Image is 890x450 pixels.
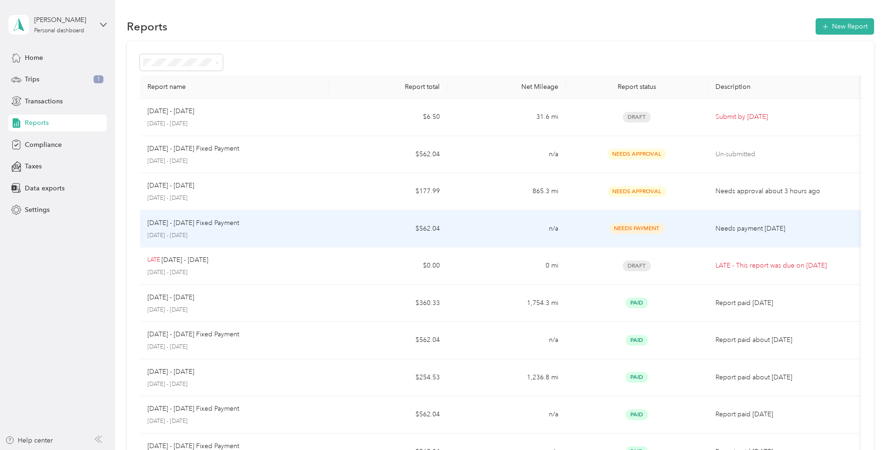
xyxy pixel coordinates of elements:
[626,372,648,383] span: Paid
[25,140,62,150] span: Compliance
[25,53,43,63] span: Home
[447,285,566,322] td: 1,754.3 mi
[626,409,648,420] span: Paid
[147,306,322,314] p: [DATE] - [DATE]
[147,144,239,154] p: [DATE] - [DATE] Fixed Payment
[715,224,858,234] p: Needs payment [DATE]
[127,22,168,31] h1: Reports
[34,15,93,25] div: [PERSON_NAME]
[25,74,39,84] span: Trips
[838,398,890,450] iframe: Everlance-gr Chat Button Frame
[34,28,84,34] div: Personal dashboard
[329,396,447,434] td: $562.04
[447,173,566,210] td: 865.3 mi
[329,285,447,322] td: $360.33
[147,343,322,351] p: [DATE] - [DATE]
[573,83,700,91] div: Report status
[715,298,858,308] p: Report paid [DATE]
[329,210,447,248] td: $562.04
[25,183,65,193] span: Data exports
[715,372,858,383] p: Report paid about [DATE]
[447,136,566,174] td: n/a
[715,261,858,271] p: LATE - This report was due on [DATE]
[94,75,103,84] span: 1
[447,75,566,99] th: Net Mileage
[447,359,566,397] td: 1,236.8 mi
[140,75,329,99] th: Report name
[147,380,322,389] p: [DATE] - [DATE]
[329,359,447,397] td: $254.53
[147,120,322,128] p: [DATE] - [DATE]
[147,157,322,166] p: [DATE] - [DATE]
[447,247,566,285] td: 0 mi
[147,269,322,277] p: [DATE] - [DATE]
[715,112,858,122] p: Submit by [DATE]
[447,396,566,434] td: n/a
[447,210,566,248] td: n/a
[147,292,194,303] p: [DATE] - [DATE]
[607,186,666,197] span: Needs Approval
[329,75,447,99] th: Report total
[147,256,160,264] p: LATE
[147,329,239,340] p: [DATE] - [DATE] Fixed Payment
[25,205,50,215] span: Settings
[329,247,447,285] td: $0.00
[623,261,651,271] span: Draft
[25,96,63,106] span: Transactions
[715,409,858,420] p: Report paid [DATE]
[147,232,322,240] p: [DATE] - [DATE]
[147,417,322,426] p: [DATE] - [DATE]
[147,194,322,203] p: [DATE] - [DATE]
[147,404,239,414] p: [DATE] - [DATE] Fixed Payment
[5,435,53,445] button: Help center
[626,298,648,308] span: Paid
[609,223,664,234] span: Needs Payment
[329,322,447,359] td: $562.04
[715,149,858,160] p: Un-submitted
[715,335,858,345] p: Report paid about [DATE]
[147,367,194,377] p: [DATE] - [DATE]
[25,161,42,171] span: Taxes
[147,106,194,116] p: [DATE] - [DATE]
[623,112,651,123] span: Draft
[708,75,866,99] th: Description
[329,99,447,136] td: $6.50
[161,255,208,265] p: [DATE] - [DATE]
[626,335,648,346] span: Paid
[25,118,49,128] span: Reports
[329,173,447,210] td: $177.99
[607,149,666,160] span: Needs Approval
[447,99,566,136] td: 31.6 mi
[147,181,194,191] p: [DATE] - [DATE]
[715,186,858,196] p: Needs approval about 3 hours ago
[329,136,447,174] td: $562.04
[147,218,239,228] p: [DATE] - [DATE] Fixed Payment
[447,322,566,359] td: n/a
[816,18,874,35] button: New Report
